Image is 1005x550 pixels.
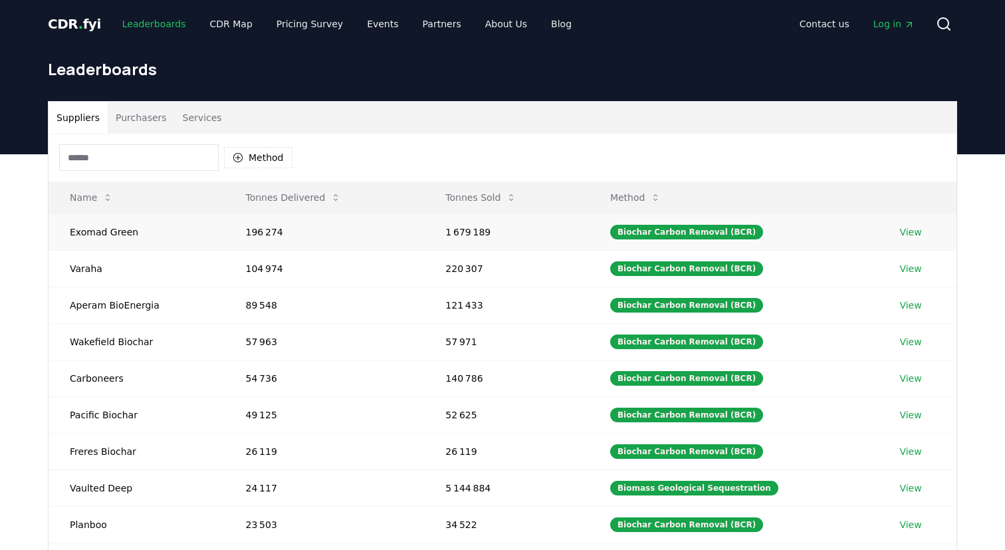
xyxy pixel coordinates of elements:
[224,470,424,506] td: 24 117
[899,262,921,275] a: View
[863,12,925,36] a: Log in
[235,184,352,211] button: Tonnes Delivered
[873,17,915,31] span: Log in
[610,225,763,239] div: Biochar Carbon Removal (BCR)
[48,59,957,80] h1: Leaderboards
[899,445,921,458] a: View
[424,506,589,543] td: 34 522
[49,470,224,506] td: Vaulted Deep
[224,250,424,287] td: 104 974
[356,12,409,36] a: Events
[49,323,224,360] td: Wakefield Biochar
[108,102,175,134] button: Purchasers
[175,102,230,134] button: Services
[610,444,763,459] div: Biochar Carbon Removal (BCR)
[48,15,101,33] a: CDR.fyi
[789,12,860,36] a: Contact us
[224,433,424,470] td: 26 119
[49,250,224,287] td: Varaha
[899,299,921,312] a: View
[224,287,424,323] td: 89 548
[266,12,354,36] a: Pricing Survey
[424,213,589,250] td: 1 679 189
[424,396,589,433] td: 52 625
[610,371,763,386] div: Biochar Carbon Removal (BCR)
[899,518,921,531] a: View
[49,396,224,433] td: Pacific Biochar
[899,481,921,495] a: View
[899,225,921,239] a: View
[49,287,224,323] td: Aperam BioEnergia
[424,287,589,323] td: 121 433
[224,323,424,360] td: 57 963
[412,12,472,36] a: Partners
[424,323,589,360] td: 57 971
[224,360,424,396] td: 54 736
[610,481,778,495] div: Biomass Geological Sequestration
[424,470,589,506] td: 5 144 884
[224,396,424,433] td: 49 125
[600,184,672,211] button: Method
[899,335,921,348] a: View
[224,213,424,250] td: 196 274
[49,213,224,250] td: Exomad Green
[610,298,763,313] div: Biochar Carbon Removal (BCR)
[199,12,263,36] a: CDR Map
[49,433,224,470] td: Freres Biochar
[610,261,763,276] div: Biochar Carbon Removal (BCR)
[59,184,124,211] button: Name
[540,12,582,36] a: Blog
[610,408,763,422] div: Biochar Carbon Removal (BCR)
[475,12,538,36] a: About Us
[78,16,83,32] span: .
[424,250,589,287] td: 220 307
[610,335,763,349] div: Biochar Carbon Removal (BCR)
[49,360,224,396] td: Carboneers
[789,12,925,36] nav: Main
[899,408,921,422] a: View
[112,12,582,36] nav: Main
[224,506,424,543] td: 23 503
[224,147,292,168] button: Method
[49,506,224,543] td: Planboo
[112,12,197,36] a: Leaderboards
[899,372,921,385] a: View
[435,184,527,211] button: Tonnes Sold
[49,102,108,134] button: Suppliers
[48,16,101,32] span: CDR fyi
[424,360,589,396] td: 140 786
[610,517,763,532] div: Biochar Carbon Removal (BCR)
[424,433,589,470] td: 26 119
